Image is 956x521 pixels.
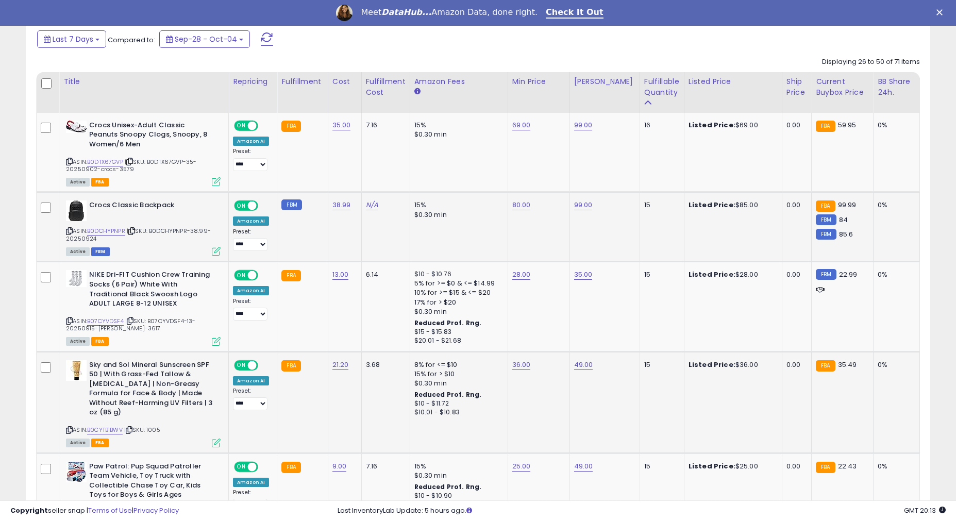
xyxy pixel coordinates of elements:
span: All listings currently available for purchase on Amazon [66,247,90,256]
small: FBA [281,121,300,132]
div: ASIN: [66,360,221,446]
div: Preset: [233,388,269,411]
div: Amazon AI [233,376,269,385]
div: Preset: [233,148,269,171]
b: Paw Patrol: Pup Squad Patroller Team Vehicle, Toy Truck with Collectible Chase Toy Car, Kids Toys... [89,462,214,512]
div: Title [63,76,224,87]
span: | SKU: B0DCHYPNPR-38.99-20250924 [66,227,211,242]
small: FBA [281,462,300,473]
a: Check It Out [546,7,603,19]
div: Meet Amazon Data, done right. [361,7,538,18]
div: Repricing [233,76,273,87]
a: B07CYVDSF4 [87,317,124,326]
a: 38.99 [332,200,351,210]
div: Preset: [233,489,269,512]
span: 35.49 [838,360,857,369]
div: 5% for >= $0 & <= $14.99 [414,279,500,288]
small: FBA [816,462,835,473]
b: Listed Price: [689,360,735,369]
span: | SKU: B0DTX67GVP-35-20250902-crocs-3579 [66,158,196,173]
a: Privacy Policy [133,506,179,515]
a: 49.00 [574,360,593,370]
div: $0.30 min [414,307,500,316]
div: $10 - $10.76 [414,270,500,279]
div: 0.00 [786,462,803,471]
a: B0CYTB1BWV [87,426,123,434]
div: Amazon Fees [414,76,504,87]
div: 0.00 [786,121,803,130]
div: Amazon AI [233,286,269,295]
div: [PERSON_NAME] [574,76,635,87]
div: $36.00 [689,360,774,369]
div: 3.68 [366,360,402,369]
div: Last InventoryLab Update: 5 hours ago. [338,506,946,516]
a: 80.00 [512,200,531,210]
a: N/A [366,200,378,210]
div: 15% [414,200,500,210]
div: 0% [878,270,912,279]
div: 16 [644,121,676,130]
small: FBA [816,200,835,212]
div: Amazon AI [233,216,269,226]
small: FBM [281,199,301,210]
div: $20.01 - $21.68 [414,337,500,345]
span: OFF [257,462,273,471]
div: Fulfillment [281,76,323,87]
a: 35.00 [332,120,351,130]
span: All listings currently available for purchase on Amazon [66,337,90,346]
span: 99.99 [838,200,857,210]
a: 99.00 [574,120,593,130]
span: 2025-10-12 20:13 GMT [904,506,946,515]
b: Reduced Prof. Rng. [414,318,482,327]
img: 31WsImBMbKL._SL40_.jpg [66,121,87,133]
div: 15% [414,462,500,471]
span: OFF [257,121,273,130]
button: Sep-28 - Oct-04 [159,30,250,48]
a: 49.00 [574,461,593,472]
span: 22.43 [838,461,857,471]
span: | SKU: B07CYVDSF4-13-20250915-[PERSON_NAME]-3617 [66,317,195,332]
a: 35.00 [574,270,593,280]
div: BB Share 24h. [878,76,915,98]
div: $10.01 - $10.83 [414,408,500,417]
div: 0.00 [786,270,803,279]
div: Min Price [512,76,565,87]
div: Listed Price [689,76,778,87]
a: 25.00 [512,461,531,472]
div: Amazon AI [233,478,269,487]
span: | SKU: 1005 [124,426,160,434]
div: ASIN: [66,121,221,186]
div: Amazon AI [233,137,269,146]
div: $28.00 [689,270,774,279]
span: OFF [257,361,273,369]
img: Profile image for Georgie [336,5,353,21]
img: 31LOEtepL9L._SL40_.jpg [66,200,87,221]
div: Preset: [233,228,269,251]
div: $25.00 [689,462,774,471]
div: 7.16 [366,462,402,471]
a: B0DCHYPNPR [87,227,125,236]
div: 17% for > $20 [414,298,500,307]
button: Last 7 Days [37,30,106,48]
div: $0.30 min [414,379,500,388]
span: ON [235,361,248,369]
span: FBA [91,439,109,447]
small: FBM [816,214,836,225]
div: 7.16 [366,121,402,130]
div: Fulfillment Cost [366,76,406,98]
div: $0.30 min [414,130,500,139]
b: NIKE Dri-FIT Cushion Crew Training Socks (6 Pair) White With Traditional Black Swoosh Logo ADULT ... [89,270,214,311]
span: Compared to: [108,35,155,45]
div: 10% for >= $15 & <= $20 [414,288,500,297]
div: $85.00 [689,200,774,210]
small: FBM [816,229,836,240]
b: Listed Price: [689,200,735,210]
span: 85.6 [839,229,853,239]
span: FBA [91,178,109,187]
strong: Copyright [10,506,48,515]
i: DataHub... [381,7,431,17]
div: 15 [644,200,676,210]
div: $0.30 min [414,210,500,220]
a: 13.00 [332,270,349,280]
b: Crocs Classic Backpack [89,200,214,213]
